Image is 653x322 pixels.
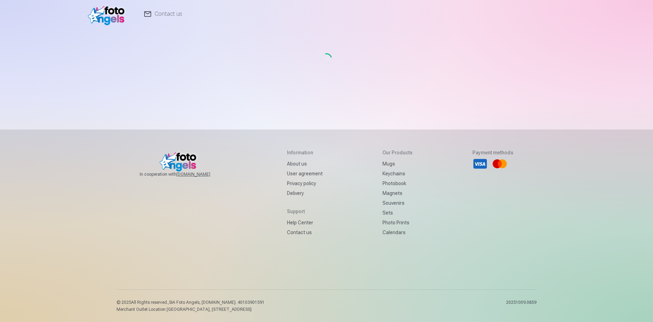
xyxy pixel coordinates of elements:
[117,300,265,305] p: © 2025 All Rights reserved. ,
[382,208,413,218] a: Sets
[472,149,513,156] h5: Payment methods
[287,188,323,198] a: Delivery
[382,178,413,188] a: Photobook
[140,171,227,177] span: In cooperation with
[287,208,323,215] h5: Support
[382,149,413,156] h5: Our products
[287,178,323,188] a: Privacy policy
[382,198,413,208] a: Souvenirs
[287,227,323,237] a: Contact us
[382,169,413,178] a: Keychains
[382,227,413,237] a: Calendars
[382,218,413,227] a: Photo prints
[287,218,323,227] a: Help Center
[506,300,536,312] p: 20251009.0859
[287,159,323,169] a: About us
[492,156,507,171] li: Mastercard
[472,156,488,171] li: Visa
[382,188,413,198] a: Magnets
[88,3,128,25] img: /v1
[382,159,413,169] a: Mugs
[117,307,265,312] p: Merchant Outlet Location [GEOGRAPHIC_DATA], [STREET_ADDRESS]
[169,300,265,305] span: SIA Foto Angels, [DOMAIN_NAME]. 40103901591
[176,171,227,177] a: [DOMAIN_NAME]
[287,149,323,156] h5: Information
[287,169,323,178] a: User agreement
